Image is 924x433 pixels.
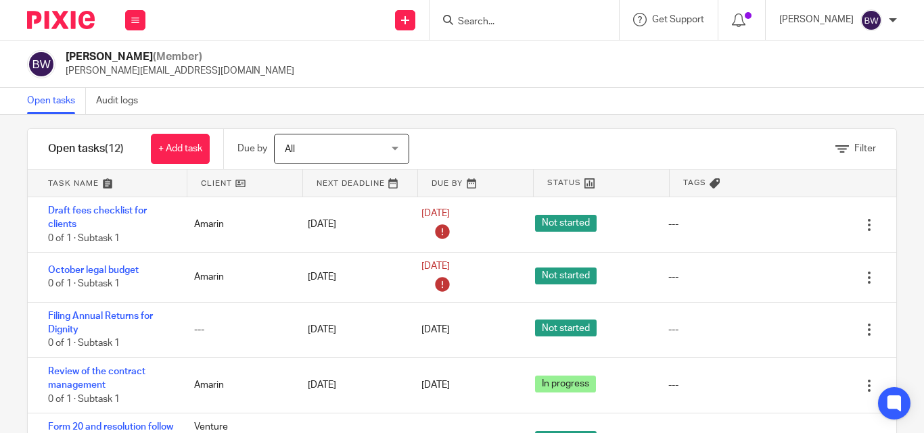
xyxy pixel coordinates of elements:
span: 0 of 1 · Subtask 1 [48,234,120,243]
a: Review of the contract management [48,367,145,390]
div: --- [668,270,678,284]
span: Get Support [652,15,704,24]
img: Pixie [27,11,95,29]
span: Not started [535,215,597,232]
a: Draft fees checklist for clients [48,206,147,229]
img: svg%3E [27,50,55,78]
div: [DATE] [294,263,408,290]
div: --- [668,323,678,336]
div: Amarin [181,211,294,238]
a: Open tasks [27,88,86,114]
span: 0 of 1 · Subtask 1 [48,394,120,404]
span: Not started [535,268,597,284]
h1: Open tasks [48,142,124,156]
span: 0 of 1 · Subtask 1 [48,280,120,289]
div: Amarin [181,263,294,290]
a: October legal budget [48,265,139,275]
div: [DATE] [294,372,408,399]
span: (12) [105,143,124,154]
p: Due by [237,142,267,155]
p: [PERSON_NAME] [779,13,854,26]
div: --- [668,218,678,231]
p: [PERSON_NAME][EMAIL_ADDRESS][DOMAIN_NAME] [66,64,294,78]
span: Tags [683,177,706,188]
span: Status [547,177,581,188]
span: [DATE] [421,325,450,334]
span: In progress [535,376,596,392]
h2: [PERSON_NAME] [66,50,294,64]
div: --- [668,378,678,392]
div: [DATE] [294,316,408,343]
div: [DATE] [294,211,408,238]
a: Filing Annual Returns for Dignity [48,311,153,334]
span: [DATE] [421,381,450,390]
span: Not started [535,320,597,336]
div: --- [181,316,294,343]
a: + Add task [151,134,210,164]
a: Audit logs [96,88,148,114]
div: Amarin [181,372,294,399]
span: All [285,145,295,154]
span: [DATE] [421,209,450,219]
span: 0 of 1 · Subtask 1 [48,339,120,349]
span: Filter [854,144,876,153]
span: (Member) [153,51,202,62]
img: svg%3E [860,9,882,31]
span: [DATE] [421,261,450,271]
input: Search [457,16,578,28]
